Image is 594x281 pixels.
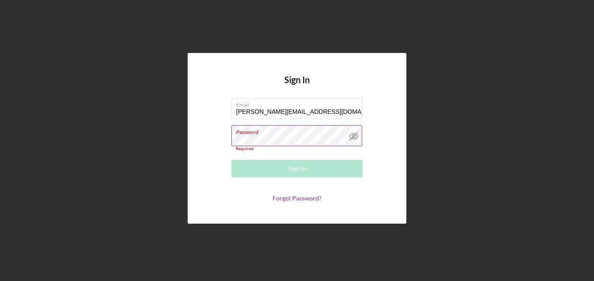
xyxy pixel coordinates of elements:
div: Sign In [288,160,306,177]
a: Forgot Password? [273,194,321,202]
button: Sign In [231,160,363,177]
label: Email [236,98,362,108]
h4: Sign In [284,75,310,98]
label: Password [236,126,362,135]
div: Required [231,146,363,151]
